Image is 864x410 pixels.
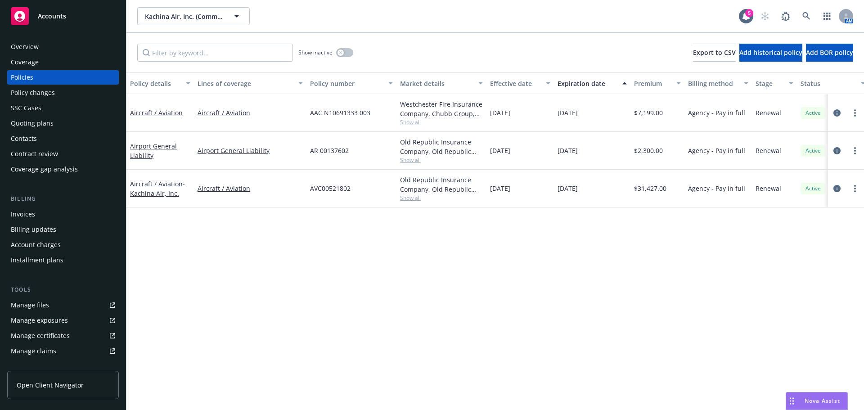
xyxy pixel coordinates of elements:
a: Report a Bug [777,7,795,25]
div: Coverage gap analysis [11,162,78,176]
button: Policy details [126,72,194,94]
a: Policy changes [7,86,119,100]
div: Manage files [11,298,49,312]
div: Contacts [11,131,37,146]
div: Old Republic Insurance Company, Old Republic General Insurance Group [400,137,483,156]
div: Status [801,79,855,88]
span: $7,199.00 [634,108,663,117]
a: Invoices [7,207,119,221]
div: Policy details [130,79,180,88]
div: Installment plans [11,253,63,267]
div: Tools [7,285,119,294]
span: Manage exposures [7,313,119,328]
span: Show all [400,194,483,202]
button: Market details [396,72,486,94]
a: Search [797,7,815,25]
a: Airport General Liability [130,142,177,160]
span: [DATE] [558,146,578,155]
a: Manage claims [7,344,119,358]
a: Aircraft / Aviation [130,180,185,198]
span: Open Client Navigator [17,380,84,390]
button: Premium [630,72,684,94]
a: circleInformation [832,108,842,118]
div: Billing [7,194,119,203]
span: Add historical policy [739,48,802,57]
div: Market details [400,79,473,88]
button: Nova Assist [786,392,848,410]
div: Contract review [11,147,58,161]
a: Quoting plans [7,116,119,131]
span: [DATE] [490,184,510,193]
span: Active [804,185,822,193]
a: Airport General Liability [198,146,303,155]
span: Accounts [38,13,66,20]
button: Billing method [684,72,752,94]
div: Overview [11,40,39,54]
button: Add historical policy [739,44,802,62]
span: [DATE] [558,108,578,117]
a: Switch app [818,7,836,25]
div: Westchester Fire Insurance Company, Chubb Group, The ABC Program [400,99,483,118]
a: Manage BORs [7,359,119,374]
a: Aircraft / Aviation [198,108,303,117]
div: Premium [634,79,671,88]
div: Billing updates [11,222,56,237]
div: Policy changes [11,86,55,100]
span: $2,300.00 [634,146,663,155]
span: Show inactive [298,49,333,56]
div: Manage claims [11,344,56,358]
a: Contract review [7,147,119,161]
div: 5 [745,9,753,17]
div: SSC Cases [11,101,41,115]
a: Contacts [7,131,119,146]
div: Coverage [11,55,39,69]
div: Quoting plans [11,116,54,131]
div: Manage BORs [11,359,53,374]
div: Policies [11,70,33,85]
span: AAC N10691333 003 [310,108,370,117]
a: Manage certificates [7,329,119,343]
span: [DATE] [490,108,510,117]
button: Effective date [486,72,554,94]
a: more [850,145,860,156]
div: Manage exposures [11,313,68,328]
button: Expiration date [554,72,630,94]
span: Show all [400,156,483,164]
span: [DATE] [558,184,578,193]
span: AVC00521802 [310,184,351,193]
span: AR 00137602 [310,146,349,155]
button: Lines of coverage [194,72,306,94]
span: Agency - Pay in full [688,146,745,155]
span: Show all [400,118,483,126]
span: Add BOR policy [806,48,853,57]
a: Start snowing [756,7,774,25]
span: Agency - Pay in full [688,108,745,117]
span: Export to CSV [693,48,736,57]
button: Add BOR policy [806,44,853,62]
a: Overview [7,40,119,54]
a: Aircraft / Aviation [198,184,303,193]
div: Lines of coverage [198,79,293,88]
span: Agency - Pay in full [688,184,745,193]
div: Expiration date [558,79,617,88]
div: Effective date [490,79,540,88]
div: Billing method [688,79,738,88]
span: Active [804,147,822,155]
div: Invoices [11,207,35,221]
span: $31,427.00 [634,184,666,193]
div: Manage certificates [11,329,70,343]
a: Installment plans [7,253,119,267]
a: Aircraft / Aviation [130,108,183,117]
a: SSC Cases [7,101,119,115]
div: Policy number [310,79,383,88]
span: Renewal [756,184,781,193]
a: Manage files [7,298,119,312]
a: circleInformation [832,183,842,194]
a: Account charges [7,238,119,252]
a: Accounts [7,4,119,29]
a: Coverage gap analysis [7,162,119,176]
div: Account charges [11,238,61,252]
div: Drag to move [786,392,797,410]
span: Renewal [756,108,781,117]
span: Active [804,109,822,117]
